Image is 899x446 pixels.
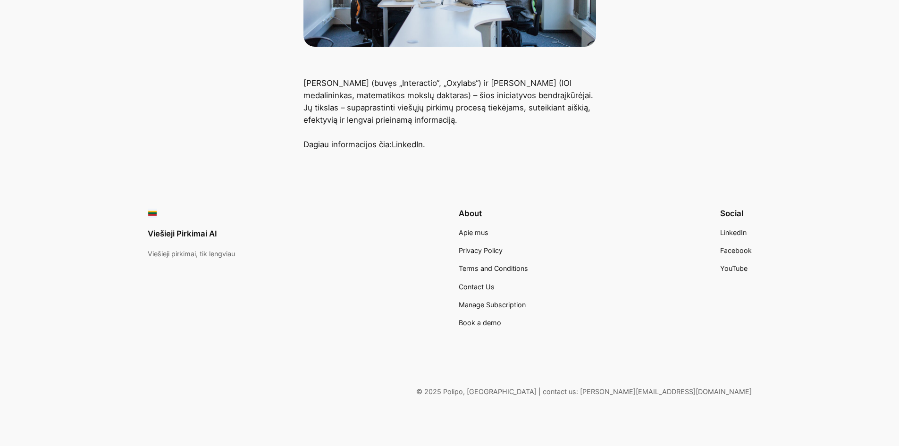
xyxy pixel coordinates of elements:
[148,387,752,397] p: © 2025 Polipo, [GEOGRAPHIC_DATA] | contact us: [PERSON_NAME][EMAIL_ADDRESS][DOMAIN_NAME]
[459,263,528,274] a: Terms and Conditions
[392,140,423,149] a: LinkedIn
[459,300,526,310] a: Manage Subscription
[303,77,596,151] p: [PERSON_NAME] (buvęs „Interactio“, „Oxylabs“) ir [PERSON_NAME] (IOI medalininkas, matematikos mok...
[459,209,528,218] h2: About
[148,249,235,259] p: Viešieji pirkimai, tik lengviau
[720,263,748,274] a: YouTube
[459,246,503,254] span: Privacy Policy
[148,209,157,218] img: Viešieji pirkimai logo
[720,264,748,272] span: YouTube
[720,245,752,256] a: Facebook
[459,282,495,292] a: Contact Us
[720,228,747,236] span: LinkedIn
[459,227,488,238] a: Apie mus
[459,283,495,291] span: Contact Us
[720,246,752,254] span: Facebook
[459,264,528,272] span: Terms and Conditions
[720,209,752,218] h2: Social
[459,319,501,327] span: Book a demo
[459,228,488,236] span: Apie mus
[720,227,747,238] a: LinkedIn
[459,318,501,328] a: Book a demo
[459,245,503,256] a: Privacy Policy
[720,227,752,274] nav: Footer navigation 3
[459,227,528,328] nav: Footer navigation 4
[459,301,526,309] span: Manage Subscription
[148,229,217,238] a: Viešieji Pirkimai AI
